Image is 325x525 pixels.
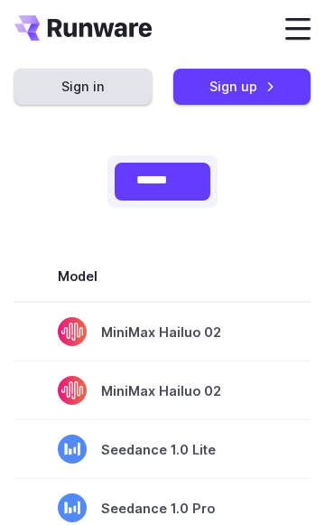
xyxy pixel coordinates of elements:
span: Seedance 1.0 Lite [58,435,271,464]
th: Model [14,251,314,302]
a: Sign in [14,69,152,104]
span: Seedance 1.0 Pro [58,493,271,522]
span: MiniMax Hailuo 02 [58,317,271,346]
span: MiniMax Hailuo 02 [58,376,271,405]
a: Sign up [173,69,311,104]
a: Go to / [14,15,152,41]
